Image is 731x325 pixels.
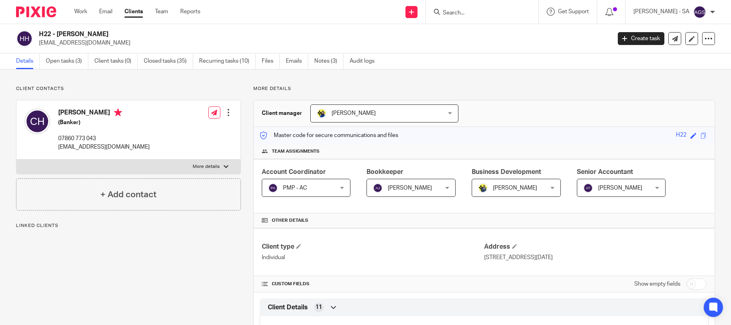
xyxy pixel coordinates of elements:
[262,281,484,287] h4: CUSTOM FIELDS
[262,243,484,251] h4: Client type
[58,119,150,127] h5: (Banker)
[332,110,376,116] span: [PERSON_NAME]
[94,53,138,69] a: Client tasks (0)
[272,148,320,155] span: Team assignments
[350,53,381,69] a: Audit logs
[577,169,633,175] span: Senior Accountant
[16,86,241,92] p: Client contacts
[272,217,308,224] span: Other details
[253,86,715,92] p: More details
[268,303,308,312] span: Client Details
[58,108,150,119] h4: [PERSON_NAME]
[39,30,493,39] h2: H22 - [PERSON_NAME]
[144,53,193,69] a: Closed tasks (35)
[442,10,514,17] input: Search
[388,185,432,191] span: [PERSON_NAME]
[262,53,280,69] a: Files
[367,169,403,175] span: Bookkeeper
[58,135,150,143] p: 07860 773 043
[493,185,537,191] span: [PERSON_NAME]
[634,280,680,288] label: Show empty fields
[484,253,707,262] p: [STREET_ADDRESS][DATE]
[262,253,484,262] p: Individual
[39,39,606,47] p: [EMAIL_ADDRESS][DOMAIN_NAME]
[676,131,686,140] div: H22
[262,169,326,175] span: Account Coordinator
[155,8,168,16] a: Team
[24,108,50,134] img: svg%3E
[316,303,322,311] span: 11
[558,9,589,14] span: Get Support
[16,6,56,17] img: Pixie
[262,109,302,117] h3: Client manager
[46,53,88,69] a: Open tasks (3)
[472,169,541,175] span: Business Development
[286,53,308,69] a: Emails
[16,53,40,69] a: Details
[478,183,488,193] img: Dennis-Starbridge.jpg
[193,164,220,170] p: More details
[124,8,143,16] a: Clients
[283,185,307,191] span: PMP - AC
[100,188,157,201] h4: + Add contact
[633,8,689,16] p: [PERSON_NAME] - SA
[16,223,241,229] p: Linked clients
[484,243,707,251] h4: Address
[268,183,278,193] img: svg%3E
[693,6,706,18] img: svg%3E
[317,108,326,118] img: Bobo-Starbridge%201.jpg
[114,108,122,117] i: Primary
[373,183,383,193] img: svg%3E
[314,53,344,69] a: Notes (3)
[618,32,664,45] a: Create task
[260,131,398,139] p: Master code for secure communications and files
[16,30,33,47] img: svg%3E
[180,8,200,16] a: Reports
[583,183,593,193] img: svg%3E
[598,185,642,191] span: [PERSON_NAME]
[74,8,87,16] a: Work
[99,8,112,16] a: Email
[199,53,256,69] a: Recurring tasks (10)
[58,143,150,151] p: [EMAIL_ADDRESS][DOMAIN_NAME]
